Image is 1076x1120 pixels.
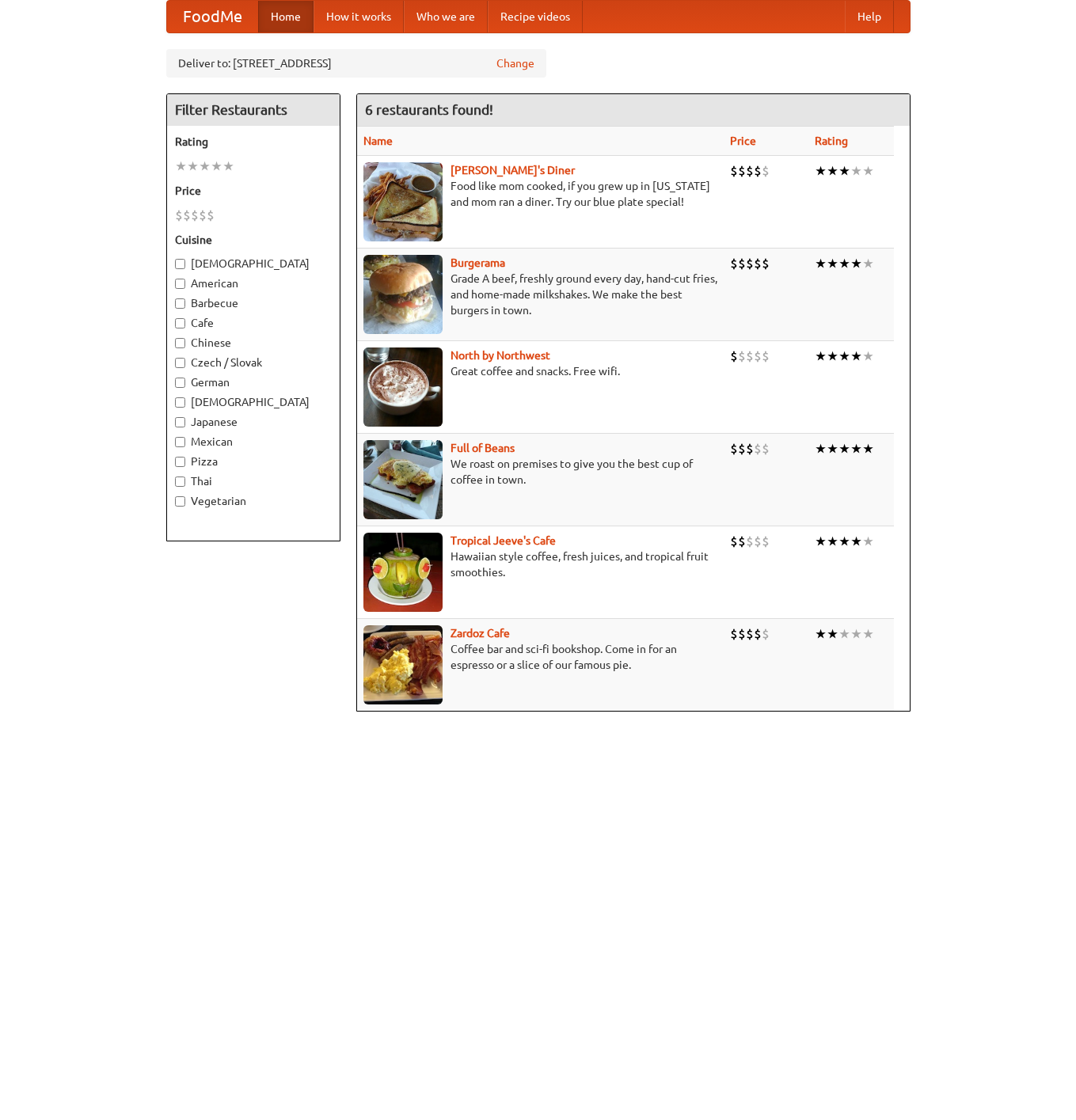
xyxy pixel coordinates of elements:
[175,493,332,509] label: Vegetarian
[815,347,827,365] li: ★
[175,134,332,150] h5: Rating
[363,363,717,379] p: Great coffee and snacks. Free wifi.
[451,442,515,454] a: Full of Beans
[850,347,862,365] li: ★
[175,256,332,271] label: [DEMOGRAPHIC_DATA]
[827,533,838,550] li: ★
[488,1,583,32] a: Recipe videos
[451,534,556,547] a: Tropical Jeeve's Cafe
[363,625,443,704] img: zardoz.jpg
[815,440,827,457] li: ★
[451,256,505,269] a: Burgerama
[496,55,534,71] a: Change
[175,397,185,408] input: [DEMOGRAPHIC_DATA]
[746,162,754,180] li: $
[363,549,717,580] p: Hawaiian style coffee, fresh juices, and tropical fruit smoothies.
[754,533,762,550] li: $
[827,440,838,457] li: ★
[199,158,211,175] li: ★
[363,255,443,334] img: burgerama.jpg
[845,1,894,32] a: Help
[363,440,443,519] img: beans.jpg
[762,347,770,365] li: $
[827,162,838,180] li: ★
[187,158,199,175] li: ★
[167,1,258,32] a: FoodMe
[827,347,838,365] li: ★
[175,417,185,427] input: Japanese
[222,158,234,175] li: ★
[738,162,746,180] li: $
[363,347,443,427] img: north.jpg
[451,627,510,640] a: Zardoz Cafe
[175,275,332,291] label: American
[730,625,738,643] li: $
[451,349,550,362] a: North by Northwest
[738,440,746,457] li: $
[862,255,874,272] li: ★
[754,255,762,272] li: $
[762,440,770,457] li: $
[363,135,393,147] a: Name
[850,255,862,272] li: ★
[175,437,185,447] input: Mexican
[175,315,332,331] label: Cafe
[738,625,746,643] li: $
[175,394,332,410] label: [DEMOGRAPHIC_DATA]
[746,533,754,550] li: $
[754,625,762,643] li: $
[762,625,770,643] li: $
[754,162,762,180] li: $
[175,355,332,370] label: Czech / Slovak
[365,102,493,117] ng-pluralize: 6 restaurants found!
[175,414,332,430] label: Japanese
[451,164,575,177] a: [PERSON_NAME]'s Diner
[175,473,332,489] label: Thai
[167,94,340,126] h4: Filter Restaurants
[175,454,332,469] label: Pizza
[746,440,754,457] li: $
[762,162,770,180] li: $
[827,255,838,272] li: ★
[363,456,717,488] p: We roast on premises to give you the best cup of coffee in town.
[175,358,185,368] input: Czech / Slovak
[175,295,332,311] label: Barbecue
[862,533,874,550] li: ★
[746,347,754,365] li: $
[838,347,850,365] li: ★
[827,625,838,643] li: ★
[850,533,862,550] li: ★
[175,158,187,175] li: ★
[363,641,717,673] p: Coffee bar and sci-fi bookshop. Come in for an espresso or a slice of our famous pie.
[199,207,207,224] li: $
[363,162,443,241] img: sallys.jpg
[175,338,185,348] input: Chinese
[175,232,332,248] h5: Cuisine
[838,533,850,550] li: ★
[838,162,850,180] li: ★
[175,259,185,269] input: [DEMOGRAPHIC_DATA]
[762,533,770,550] li: $
[862,347,874,365] li: ★
[175,298,185,309] input: Barbecue
[746,255,754,272] li: $
[730,255,738,272] li: $
[730,533,738,550] li: $
[838,625,850,643] li: ★
[207,207,215,224] li: $
[191,207,199,224] li: $
[862,440,874,457] li: ★
[850,162,862,180] li: ★
[404,1,488,32] a: Who we are
[850,440,862,457] li: ★
[754,347,762,365] li: $
[754,440,762,457] li: $
[363,533,443,612] img: jeeves.jpg
[258,1,314,32] a: Home
[862,162,874,180] li: ★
